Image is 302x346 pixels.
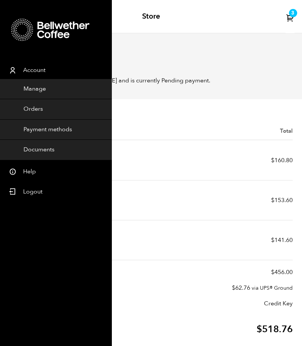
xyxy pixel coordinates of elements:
span: 456.00 [271,268,293,276]
span: 3 [291,10,295,17]
span: $ [271,236,274,244]
span: $ [232,284,235,292]
small: via UPS® Ground [252,284,293,292]
p: Order #10809 was placed on [DATE] and is currently Pending payment. [18,76,284,85]
h2: Order #10809 [18,57,284,70]
span: $ [271,156,274,164]
span: $ [257,323,262,336]
span: $ [271,196,274,204]
td: Credit Key [151,296,293,311]
h2: Receipt [9,112,293,119]
span: $ [271,268,274,276]
bdi: 153.60 [271,196,293,204]
h2: Store [142,12,160,21]
span: 518.76 [257,323,293,336]
bdi: 141.60 [271,236,293,244]
span: 62.76 [232,284,250,292]
th: Total [151,127,293,141]
bdi: 160.80 [271,156,293,164]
